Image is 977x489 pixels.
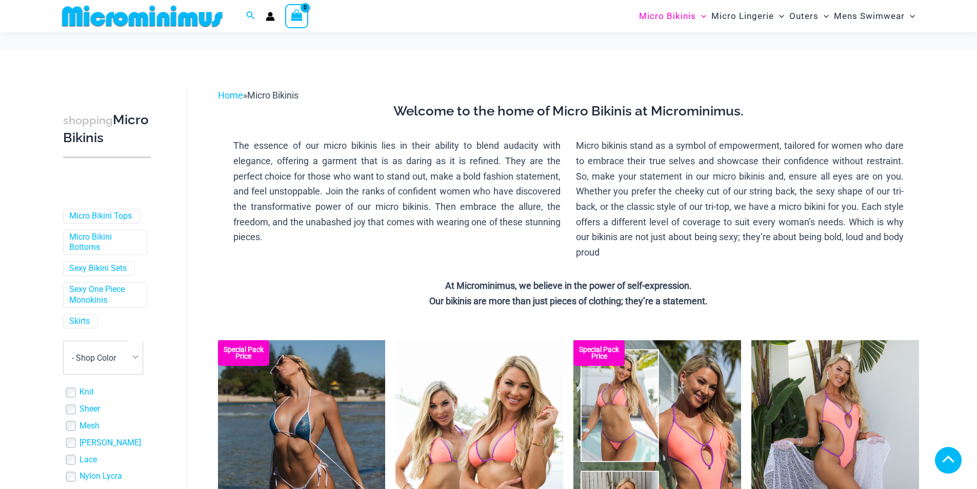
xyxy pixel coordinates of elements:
span: » [218,90,298,101]
p: The essence of our micro bikinis lies in their ability to blend audacity with elegance, offering ... [233,138,561,245]
span: Menu Toggle [905,3,915,29]
span: - Shop Color [63,341,143,375]
img: MM SHOP LOGO FLAT [58,5,227,28]
a: View Shopping Cart, empty [285,4,309,28]
a: Mens SwimwearMenu ToggleMenu Toggle [831,3,918,29]
a: Lace [79,455,97,465]
strong: At Microminimus, we believe in the power of self-expression. [445,280,692,291]
a: Micro Bikini Bottoms [69,232,139,253]
a: Sheer [79,404,100,415]
b: Special Pack Price [573,346,625,360]
span: Mens Swimwear [834,3,905,29]
span: Micro Bikinis [247,90,298,101]
h3: Micro Bikinis [63,111,151,147]
a: Micro LingerieMenu ToggleMenu Toggle [709,3,787,29]
b: Special Pack Price [218,346,269,360]
a: Nylon Lycra [79,471,122,482]
span: Micro Bikinis [639,3,696,29]
p: Micro bikinis stand as a symbol of empowerment, tailored for women who dare to embrace their true... [576,138,904,260]
a: Sexy One Piece Monokinis [69,284,139,306]
h3: Welcome to the home of Micro Bikinis at Microminimus. [226,103,911,120]
a: Search icon link [246,10,255,23]
a: Micro BikinisMenu ToggleMenu Toggle [636,3,709,29]
span: Menu Toggle [774,3,784,29]
span: Menu Toggle [696,3,706,29]
a: Knit [79,387,94,398]
span: Micro Lingerie [711,3,774,29]
strong: Our bikinis are more than just pieces of clothing; they’re a statement. [429,296,708,306]
span: - Shop Color [64,341,143,374]
span: - Shop Color [72,353,116,363]
a: Sexy Bikini Sets [69,263,127,274]
a: Mesh [79,421,99,432]
a: Skirts [69,316,90,327]
a: Home [218,90,243,101]
span: Outers [789,3,819,29]
nav: Site Navigation [635,2,920,31]
a: Account icon link [266,12,275,21]
a: OutersMenu ToggleMenu Toggle [787,3,831,29]
span: Menu Toggle [819,3,829,29]
a: [PERSON_NAME] [79,438,141,448]
span: shopping [63,114,113,127]
a: Micro Bikini Tops [69,211,132,222]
